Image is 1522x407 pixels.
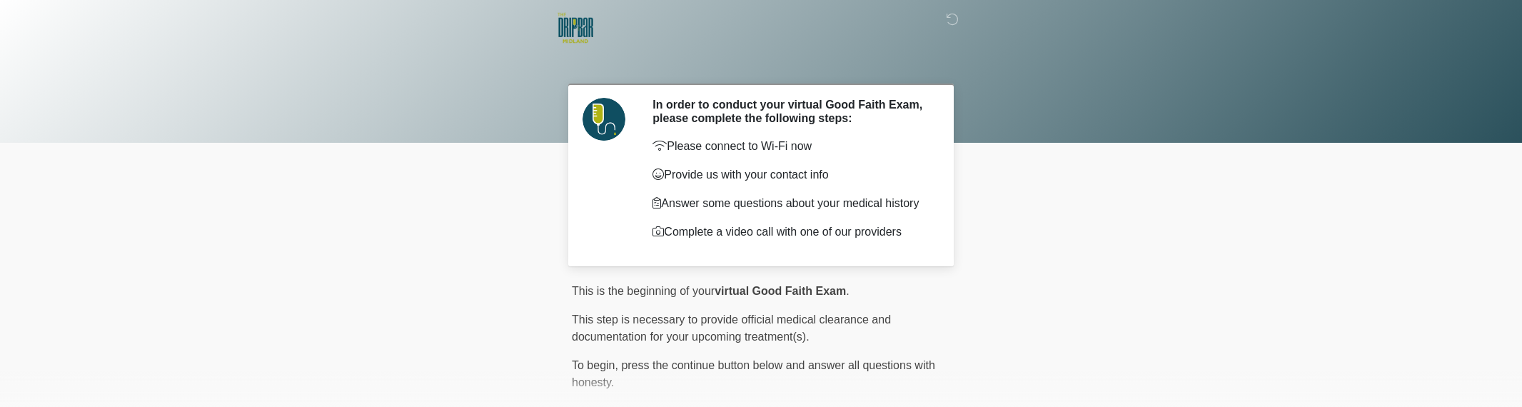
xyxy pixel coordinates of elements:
[558,11,593,46] img: The DRIPBaR Midland Logo
[652,166,929,184] p: Provide us with your contact info
[561,51,961,78] h1: ‎ ‎
[846,285,849,297] span: .
[652,138,929,155] p: Please connect to Wi-Fi now
[652,195,929,212] p: Answer some questions about your medical history
[652,223,929,241] p: Complete a video call with one of our providers
[572,359,621,371] span: To begin,
[572,313,891,343] span: This step is necessary to provide official medical clearance and documentation for your upcoming ...
[583,98,625,141] img: Agent Avatar
[572,359,935,388] span: press the continue button below and answer all questions with honesty.
[652,98,929,125] h2: In order to conduct your virtual Good Faith Exam, please complete the following steps:
[715,285,846,297] strong: virtual Good Faith Exam
[572,285,715,297] span: This is the beginning of your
